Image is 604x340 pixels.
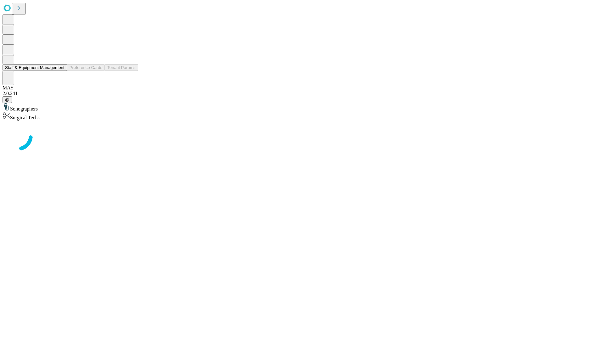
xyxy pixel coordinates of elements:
[3,85,601,91] div: MAY
[3,91,601,96] div: 2.0.241
[3,103,601,112] div: Sonographers
[105,64,138,71] button: Tenant Params
[67,64,105,71] button: Preference Cards
[3,64,67,71] button: Staff & Equipment Management
[3,96,12,103] button: @
[3,112,601,121] div: Surgical Techs
[5,97,9,102] span: @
